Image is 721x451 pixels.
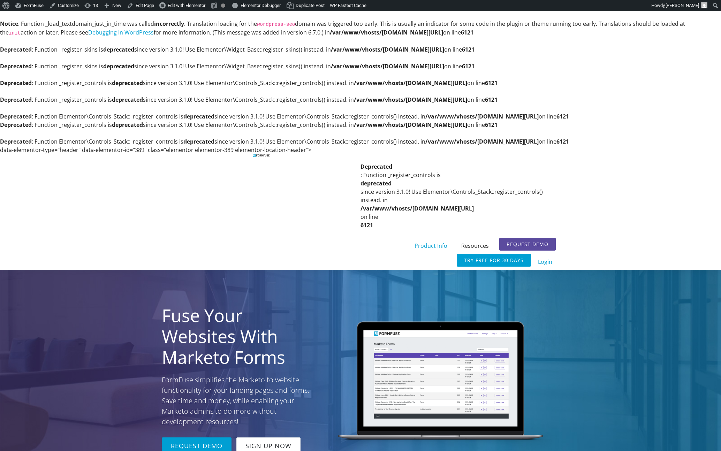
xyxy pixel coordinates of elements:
[9,30,21,36] code: init
[112,79,143,87] strong: deprecated
[330,29,443,36] b: /var/www/vhosts/[DOMAIN_NAME][URL]
[457,254,531,267] a: Try Free for 30 Days
[257,22,295,27] code: wordpress-seo
[183,113,214,120] strong: deprecated
[462,62,475,70] b: 6121
[154,20,184,28] strong: incorrectly
[88,29,154,36] a: Debugging in WordPress
[360,162,559,171] b: Deprecated
[360,221,559,229] b: 6121
[103,46,134,53] strong: deprecated
[408,238,454,254] a: Product Info
[354,96,467,104] b: /var/www/vhosts/[DOMAIN_NAME][URL]
[485,79,498,87] b: 6121
[183,138,214,145] strong: deprecated
[112,121,143,129] strong: deprecated
[556,113,569,120] b: 6121
[168,3,205,8] span: Edit with Elementor
[499,238,556,251] a: Request Demo
[462,46,475,53] b: 6121
[103,62,134,70] strong: deprecated
[354,79,467,87] b: /var/www/vhosts/[DOMAIN_NAME][URL]
[425,138,539,145] b: /var/www/vhosts/[DOMAIN_NAME][URL]
[461,29,473,36] b: 6121
[360,179,559,188] strong: deprecated
[162,305,317,368] h1: Fuse Your Websites With Marketo Forms
[556,138,569,145] b: 6121
[331,46,444,53] b: /var/www/vhosts/[DOMAIN_NAME][URL]
[360,154,559,270] div: : Function _register_controls is since version 3.1.0! Use Elementor\Controls_Stack::register_cont...
[360,204,559,213] b: /var/www/vhosts/[DOMAIN_NAME][URL]
[531,254,559,270] a: Login
[666,3,699,8] span: [PERSON_NAME]
[331,62,444,70] b: /var/www/vhosts/[DOMAIN_NAME][URL]
[425,113,539,120] b: /var/www/vhosts/[DOMAIN_NAME][URL]
[485,96,498,104] b: 6121
[354,121,467,129] b: /var/www/vhosts/[DOMAIN_NAME][URL]
[112,96,143,104] strong: deprecated
[162,375,317,427] p: FormFuse simplifies the Marketo to website functionality for your landing pages and forms. Save t...
[485,121,498,129] b: 6121
[454,238,496,254] a: Resources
